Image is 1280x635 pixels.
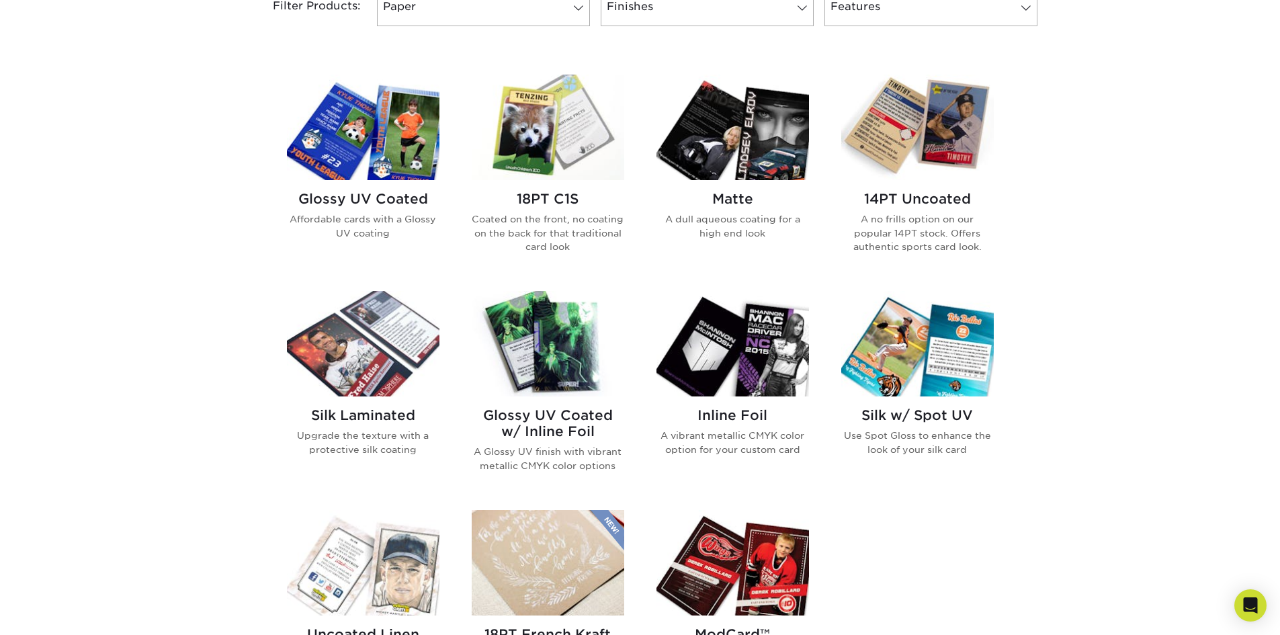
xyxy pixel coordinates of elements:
img: Matte Trading Cards [656,75,809,180]
img: 18PT French Kraft Trading Cards [472,510,624,616]
img: 18PT C1S Trading Cards [472,75,624,180]
h2: Inline Foil [656,407,809,423]
p: Use Spot Gloss to enhance the look of your silk card [841,429,994,456]
a: Silk w/ Spot UV Trading Cards Silk w/ Spot UV Use Spot Gloss to enhance the look of your silk card [841,291,994,494]
a: 18PT C1S Trading Cards 18PT C1S Coated on the front, no coating on the back for that traditional ... [472,75,624,275]
img: Glossy UV Coated w/ Inline Foil Trading Cards [472,291,624,396]
a: Glossy UV Coated w/ Inline Foil Trading Cards Glossy UV Coated w/ Inline Foil A Glossy UV finish ... [472,291,624,494]
img: Silk Laminated Trading Cards [287,291,439,396]
p: A dull aqueous coating for a high end look [656,212,809,240]
a: Glossy UV Coated Trading Cards Glossy UV Coated Affordable cards with a Glossy UV coating [287,75,439,275]
p: A vibrant metallic CMYK color option for your custom card [656,429,809,456]
img: Silk w/ Spot UV Trading Cards [841,291,994,396]
a: Inline Foil Trading Cards Inline Foil A vibrant metallic CMYK color option for your custom card [656,291,809,494]
a: Matte Trading Cards Matte A dull aqueous coating for a high end look [656,75,809,275]
a: 14PT Uncoated Trading Cards 14PT Uncoated A no frills option on our popular 14PT stock. Offers au... [841,75,994,275]
img: Inline Foil Trading Cards [656,291,809,396]
h2: Glossy UV Coated w/ Inline Foil [472,407,624,439]
h2: 18PT C1S [472,191,624,207]
h2: Silk Laminated [287,407,439,423]
p: Coated on the front, no coating on the back for that traditional card look [472,212,624,253]
p: Upgrade the texture with a protective silk coating [287,429,439,456]
img: ModCard™ Trading Cards [656,510,809,616]
h2: 14PT Uncoated [841,191,994,207]
img: Uncoated Linen Trading Cards [287,510,439,616]
img: 14PT Uncoated Trading Cards [841,75,994,180]
a: Silk Laminated Trading Cards Silk Laminated Upgrade the texture with a protective silk coating [287,291,439,494]
img: New Product [591,510,624,550]
div: Open Intercom Messenger [1234,589,1267,622]
p: Affordable cards with a Glossy UV coating [287,212,439,240]
h2: Glossy UV Coated [287,191,439,207]
p: A no frills option on our popular 14PT stock. Offers authentic sports card look. [841,212,994,253]
h2: Matte [656,191,809,207]
img: Glossy UV Coated Trading Cards [287,75,439,180]
p: A Glossy UV finish with vibrant metallic CMYK color options [472,445,624,472]
h2: Silk w/ Spot UV [841,407,994,423]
